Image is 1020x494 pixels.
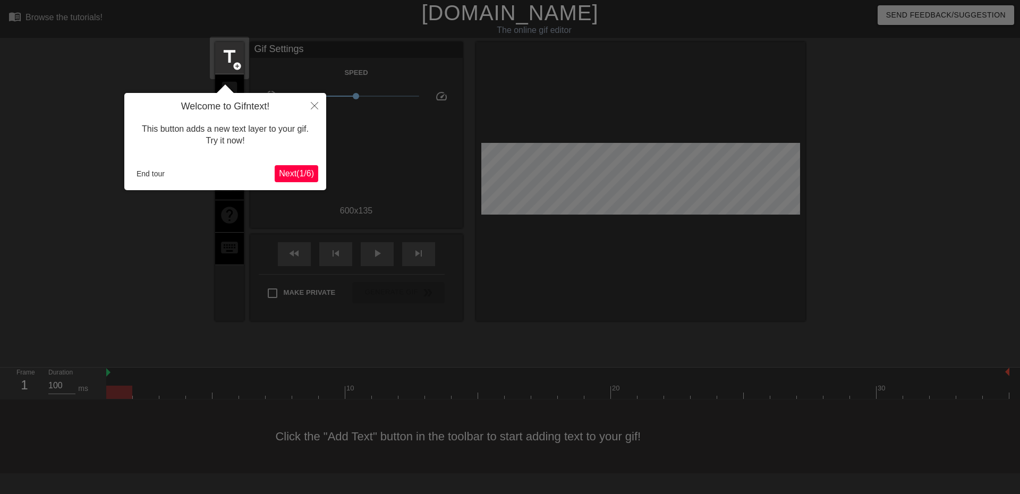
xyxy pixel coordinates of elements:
h4: Welcome to Gifntext! [132,101,318,113]
button: Next [275,165,318,182]
div: This button adds a new text layer to your gif. Try it now! [132,113,318,158]
button: End tour [132,166,169,182]
button: Close [303,93,326,117]
span: Next ( 1 / 6 ) [279,169,314,178]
